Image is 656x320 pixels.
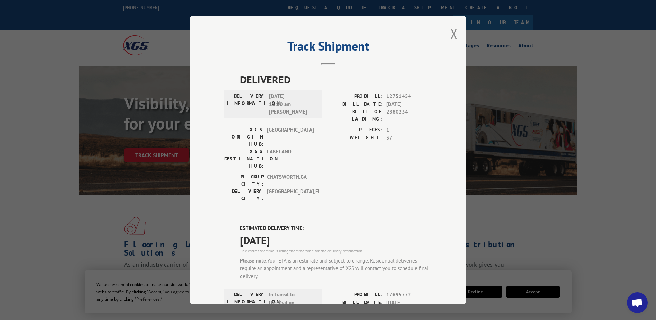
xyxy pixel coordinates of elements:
label: DELIVERY INFORMATION: [227,92,266,116]
span: [DATE] 11:30 am [PERSON_NAME] [269,92,316,116]
label: WEIGHT: [328,134,383,142]
span: [DATE] [386,299,432,307]
span: LAKELAND [267,148,314,170]
span: CHATSWORTH , GA [267,173,314,188]
span: 12751454 [386,92,432,100]
label: DELIVERY INFORMATION: [227,291,266,306]
span: 1 [386,126,432,134]
span: 17695772 [386,291,432,299]
label: PIECES: [328,126,383,134]
span: [GEOGRAPHIC_DATA] , FL [267,188,314,202]
label: PROBILL: [328,92,383,100]
button: Close modal [450,25,458,43]
label: XGS ORIGIN HUB: [224,126,264,148]
h2: Track Shipment [224,41,432,54]
div: The estimated time is using the time zone for the delivery destination. [240,248,432,254]
span: 37 [386,134,432,142]
label: PICKUP CITY: [224,173,264,188]
label: BILL OF LADING: [328,108,383,123]
span: [GEOGRAPHIC_DATA] [267,126,314,148]
label: PROBILL: [328,291,383,299]
span: DELIVERED [240,72,432,87]
label: XGS DESTINATION HUB: [224,148,264,170]
label: ESTIMATED DELIVERY TIME: [240,224,432,232]
span: [DATE] [386,100,432,108]
label: BILL DATE: [328,299,383,307]
strong: Please note: [240,257,267,264]
span: 2880234 [386,108,432,123]
div: Open chat [627,292,648,313]
div: Your ETA is an estimate and subject to change. Residential deliveries require an appointment and ... [240,257,432,281]
label: BILL DATE: [328,100,383,108]
label: DELIVERY CITY: [224,188,264,202]
span: [DATE] [240,232,432,248]
span: In Transit to Destination [269,291,316,306]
